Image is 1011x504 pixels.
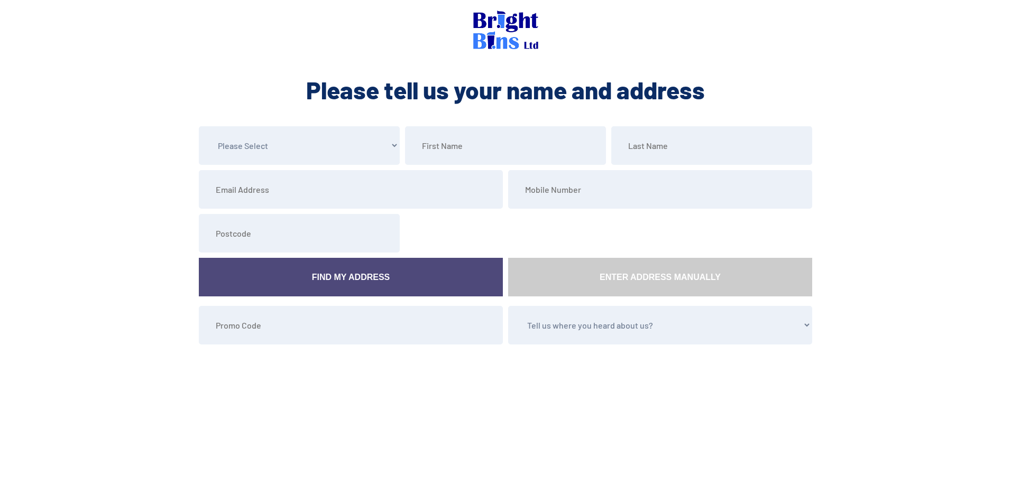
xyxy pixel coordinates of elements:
input: Promo Code [199,306,503,344]
input: Last Name [611,126,812,165]
input: Email Address [199,170,503,209]
input: Postcode [199,214,400,253]
h2: Please tell us your name and address [196,74,815,106]
input: First Name [405,126,606,165]
a: Find My Address [199,258,503,296]
a: Enter Address Manually [508,258,812,296]
input: Mobile Number [508,170,812,209]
